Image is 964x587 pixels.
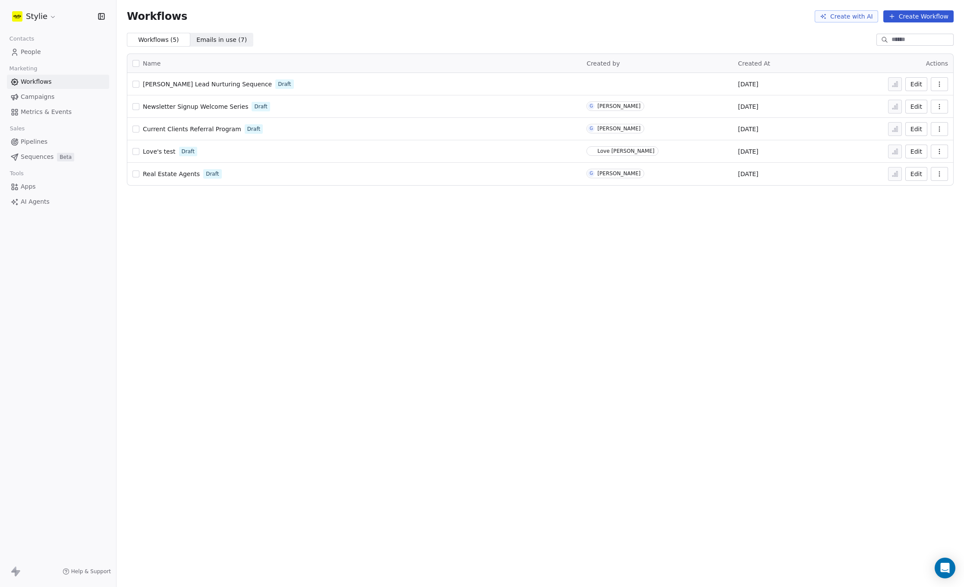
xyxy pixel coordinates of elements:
[21,137,47,146] span: Pipelines
[254,103,267,110] span: Draft
[738,80,758,88] span: [DATE]
[26,11,47,22] span: Stylie
[6,122,28,135] span: Sales
[143,170,200,177] span: Real Estate Agents
[196,35,247,44] span: Emails in use ( 7 )
[588,148,595,155] img: L
[935,558,955,578] div: Open Intercom Messenger
[143,126,241,133] span: Current Clients Referral Program
[590,103,593,110] div: G
[905,122,927,136] button: Edit
[10,9,58,24] button: Stylie
[143,147,176,156] a: Love's test
[63,568,111,575] a: Help & Support
[278,80,291,88] span: Draft
[7,135,109,149] a: Pipelines
[815,10,878,22] button: Create with AI
[597,170,640,177] div: [PERSON_NAME]
[71,568,111,575] span: Help & Support
[143,148,176,155] span: Love's test
[21,92,54,101] span: Campaigns
[12,11,22,22] img: stylie-square-yellow.svg
[597,103,640,109] div: [PERSON_NAME]
[883,10,954,22] button: Create Workflow
[7,45,109,59] a: People
[143,103,248,110] span: Newsletter Signup Welcome Series
[738,125,758,133] span: [DATE]
[21,152,54,161] span: Sequences
[143,81,272,88] span: [PERSON_NAME] Lead Nurturing Sequence
[590,170,593,177] div: G
[7,150,109,164] a: SequencesBeta
[143,125,241,133] a: Current Clients Referral Program
[21,182,36,191] span: Apps
[7,105,109,119] a: Metrics & Events
[905,145,927,158] button: Edit
[143,102,248,111] a: Newsletter Signup Welcome Series
[21,107,72,117] span: Metrics & Events
[247,125,260,133] span: Draft
[57,153,74,161] span: Beta
[7,180,109,194] a: Apps
[7,90,109,104] a: Campaigns
[590,125,593,132] div: G
[143,80,272,88] a: [PERSON_NAME] Lead Nurturing Sequence
[7,195,109,209] a: AI Agents
[738,102,758,111] span: [DATE]
[143,59,161,68] span: Name
[586,60,620,67] span: Created by
[7,75,109,89] a: Workflows
[6,32,38,45] span: Contacts
[6,167,27,180] span: Tools
[905,77,927,91] button: Edit
[21,197,50,206] span: AI Agents
[905,100,927,114] button: Edit
[738,60,770,67] span: Created At
[206,170,219,178] span: Draft
[182,148,195,155] span: Draft
[6,62,41,75] span: Marketing
[21,77,52,86] span: Workflows
[21,47,41,57] span: People
[127,10,187,22] span: Workflows
[738,147,758,156] span: [DATE]
[738,170,758,178] span: [DATE]
[143,170,200,178] a: Real Estate Agents
[597,126,640,132] div: [PERSON_NAME]
[905,167,927,181] button: Edit
[926,60,948,67] span: Actions
[597,148,654,154] div: Love [PERSON_NAME]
